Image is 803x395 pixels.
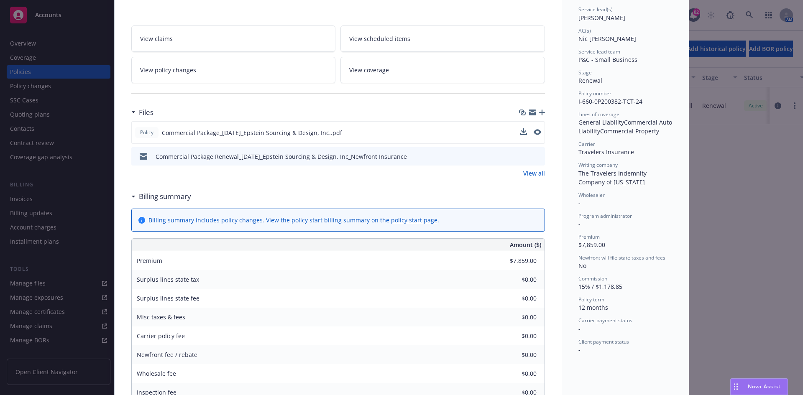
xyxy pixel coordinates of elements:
span: Wholesale fee [137,370,176,377]
h3: Files [139,107,153,118]
input: 0.00 [487,311,542,324]
a: View scheduled items [340,25,545,52]
input: 0.00 [487,255,542,267]
a: View coverage [340,57,545,83]
span: Policy number [578,90,611,97]
span: Carrier [578,140,595,148]
span: Policy term [578,296,604,303]
a: View policy changes [131,57,336,83]
span: General Liability [578,118,624,126]
input: 0.00 [487,330,542,342]
div: Commercial Package Renewal_[DATE]_Epstein Sourcing & Design, Inc_Newfront Insurance [156,152,407,161]
span: Commission [578,275,607,282]
span: I-660-0P200382-TCT-24 [578,97,642,105]
span: Nic [PERSON_NAME] [578,35,636,43]
span: Newfront will file state taxes and fees [578,254,665,261]
a: View claims [131,25,336,52]
input: 0.00 [487,367,542,380]
span: 12 months [578,303,608,311]
div: Billing summary includes policy changes. View the policy start billing summary on the . [148,216,439,224]
span: Travelers Insurance [578,148,634,156]
span: - [578,199,581,207]
span: - [578,220,581,228]
button: download file [520,128,527,135]
a: policy start page [391,216,437,224]
span: Carrier policy fee [137,332,185,340]
span: View policy changes [140,66,196,74]
button: preview file [534,128,541,137]
span: View claims [140,34,173,43]
span: Policy [138,129,155,136]
span: Program administrator [578,212,632,219]
span: The Travelers Indemnity Company of [US_STATE] [578,169,648,186]
div: Billing summary [131,191,191,202]
span: Surplus lines state tax [137,275,199,283]
button: preview file [534,152,542,161]
button: download file [520,128,527,137]
a: View all [523,169,545,178]
span: AC(s) [578,27,591,34]
h3: Billing summary [139,191,191,202]
span: Commercial Property [600,127,659,135]
span: - [578,346,581,354]
span: Premium [578,233,600,240]
span: Service lead(s) [578,6,613,13]
span: Renewal [578,76,602,84]
span: Nova Assist [748,383,781,390]
span: Stage [578,69,592,76]
input: 0.00 [487,292,542,305]
span: - [578,325,581,333]
button: Nova Assist [730,378,788,395]
span: No [578,262,586,270]
span: Service lead team [578,48,620,55]
span: [PERSON_NAME] [578,14,625,22]
button: download file [521,152,527,161]
span: Amount ($) [510,240,541,249]
input: 0.00 [487,349,542,361]
span: Wholesaler [578,191,605,199]
button: preview file [534,129,541,135]
span: Writing company [578,161,618,168]
span: Surplus lines state fee [137,294,199,302]
span: View scheduled items [349,34,410,43]
div: Files [131,107,153,118]
span: View coverage [349,66,389,74]
div: Drag to move [731,379,741,395]
span: Commercial Package_[DATE]_Epstein Sourcing & Design, Inc..pdf [162,128,342,137]
span: P&C - Small Business [578,56,637,64]
span: Misc taxes & fees [137,313,185,321]
span: Premium [137,257,162,265]
span: Lines of coverage [578,111,619,118]
span: 15% / $1,178.85 [578,283,622,291]
input: 0.00 [487,273,542,286]
span: Commercial Auto Liability [578,118,674,135]
span: $7,859.00 [578,241,605,249]
span: Carrier payment status [578,317,632,324]
span: Client payment status [578,338,629,345]
span: Newfront fee / rebate [137,351,197,359]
